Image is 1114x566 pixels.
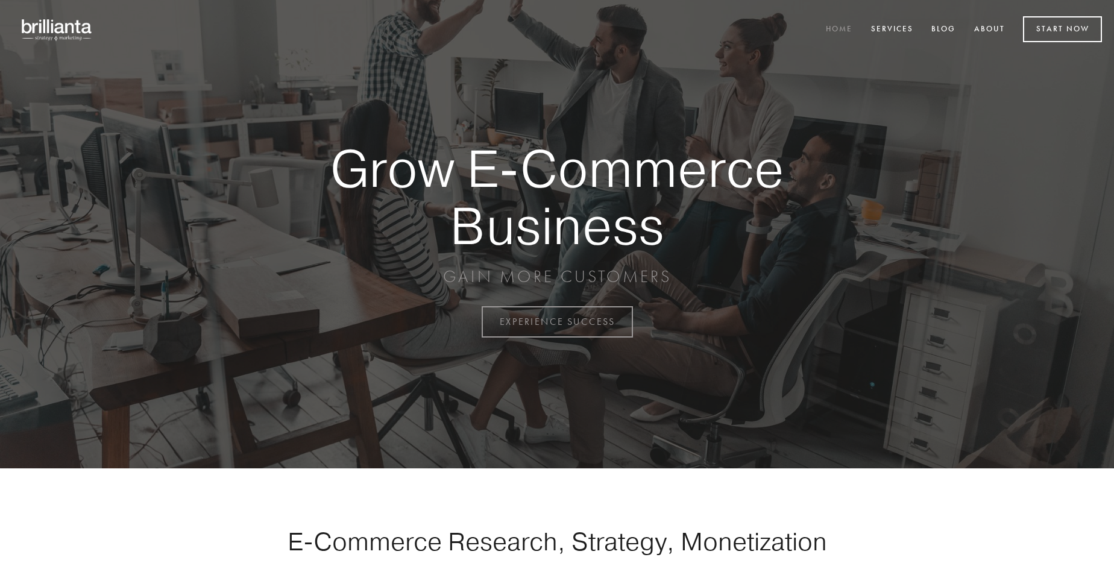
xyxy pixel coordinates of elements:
p: GAIN MORE CUSTOMERS [288,266,826,288]
a: EXPERIENCE SUCCESS [482,306,633,338]
a: Home [818,20,860,40]
a: Blog [924,20,963,40]
a: Start Now [1023,16,1102,42]
strong: Grow E-Commerce Business [288,140,826,254]
a: About [966,20,1013,40]
a: Services [863,20,921,40]
img: brillianta - research, strategy, marketing [12,12,102,47]
h1: E-Commerce Research, Strategy, Monetization [250,526,864,556]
